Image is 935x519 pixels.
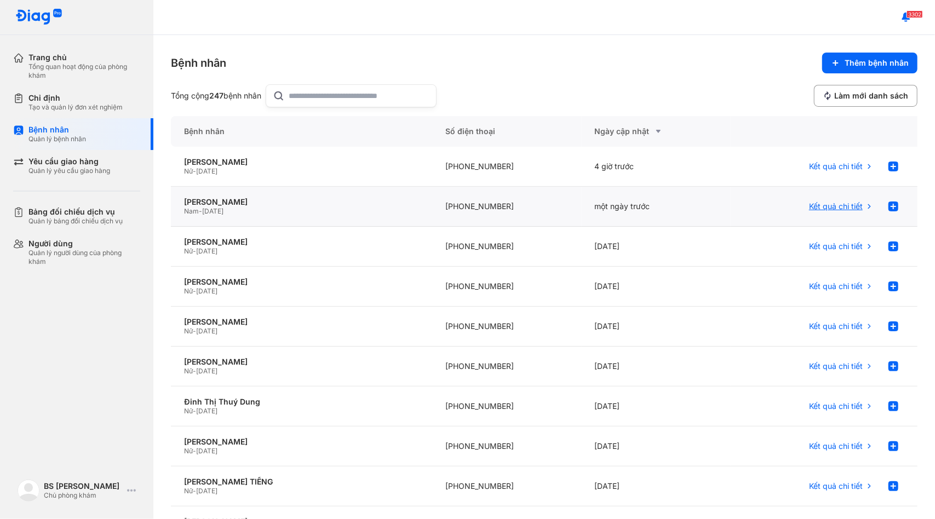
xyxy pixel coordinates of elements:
[184,237,419,247] div: [PERSON_NAME]
[209,91,223,100] span: 247
[44,491,123,500] div: Chủ phòng khám
[28,239,140,249] div: Người dùng
[28,135,86,143] div: Quản lý bệnh nhân
[193,327,196,335] span: -
[582,187,731,227] div: một ngày trước
[184,367,193,375] span: Nữ
[196,367,217,375] span: [DATE]
[432,466,582,506] div: [PHONE_NUMBER]
[582,147,731,187] div: 4 giờ trước
[44,481,123,491] div: BS [PERSON_NAME]
[193,247,196,255] span: -
[171,116,432,147] div: Bệnh nhân
[834,91,908,101] span: Làm mới danh sách
[845,58,909,68] span: Thêm bệnh nhân
[432,307,582,347] div: [PHONE_NUMBER]
[184,287,193,295] span: Nữ
[814,85,917,107] button: Làm mới danh sách
[809,401,863,411] span: Kết quả chi tiết
[193,487,196,495] span: -
[809,281,863,291] span: Kết quả chi tiết
[193,167,196,175] span: -
[196,487,217,495] span: [DATE]
[432,116,582,147] div: Số điện thoại
[184,317,419,327] div: [PERSON_NAME]
[582,227,731,267] div: [DATE]
[28,157,110,166] div: Yêu cầu giao hàng
[432,147,582,187] div: [PHONE_NUMBER]
[809,162,863,171] span: Kết quả chi tiết
[809,361,863,371] span: Kết quả chi tiết
[28,62,140,80] div: Tổng quan hoạt động của phòng khám
[196,287,217,295] span: [DATE]
[28,103,123,112] div: Tạo và quản lý đơn xét nghiệm
[28,166,110,175] div: Quản lý yêu cầu giao hàng
[184,357,419,367] div: [PERSON_NAME]
[809,241,863,251] span: Kết quả chi tiết
[582,387,731,426] div: [DATE]
[184,167,193,175] span: Nữ
[184,327,193,335] span: Nữ
[184,207,199,215] span: Nam
[28,125,86,135] div: Bệnh nhân
[193,287,196,295] span: -
[184,397,419,407] div: Đinh Thị Thuý Dung
[193,407,196,415] span: -
[582,267,731,307] div: [DATE]
[907,10,923,18] span: 3302
[184,157,419,167] div: [PERSON_NAME]
[184,437,419,447] div: [PERSON_NAME]
[432,227,582,267] div: [PHONE_NUMBER]
[15,9,62,26] img: logo
[18,480,39,501] img: logo
[822,53,917,73] button: Thêm bệnh nhân
[199,207,202,215] span: -
[184,247,193,255] span: Nữ
[432,387,582,426] div: [PHONE_NUMBER]
[196,327,217,335] span: [DATE]
[28,217,123,226] div: Quản lý bảng đối chiếu dịch vụ
[432,267,582,307] div: [PHONE_NUMBER]
[582,426,731,466] div: [DATE]
[432,187,582,227] div: [PHONE_NUMBER]
[171,91,261,101] div: Tổng cộng bệnh nhân
[582,307,731,347] div: [DATE]
[171,55,226,71] div: Bệnh nhân
[196,167,217,175] span: [DATE]
[196,407,217,415] span: [DATE]
[28,93,123,103] div: Chỉ định
[595,125,718,138] div: Ngày cập nhật
[809,481,863,491] span: Kết quả chi tiết
[809,441,863,451] span: Kết quả chi tiết
[193,447,196,455] span: -
[184,447,193,455] span: Nữ
[432,347,582,387] div: [PHONE_NUMBER]
[28,249,140,266] div: Quản lý người dùng của phòng khám
[809,201,863,211] span: Kết quả chi tiết
[196,247,217,255] span: [DATE]
[28,207,123,217] div: Bảng đối chiếu dịch vụ
[28,53,140,62] div: Trang chủ
[202,207,223,215] span: [DATE]
[184,477,419,487] div: [PERSON_NAME] TIẾNG
[809,321,863,331] span: Kết quả chi tiết
[184,197,419,207] div: [PERSON_NAME]
[432,426,582,466] div: [PHONE_NUMBER]
[582,466,731,506] div: [DATE]
[184,277,419,287] div: [PERSON_NAME]
[193,367,196,375] span: -
[184,487,193,495] span: Nữ
[196,447,217,455] span: [DATE]
[582,347,731,387] div: [DATE]
[184,407,193,415] span: Nữ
